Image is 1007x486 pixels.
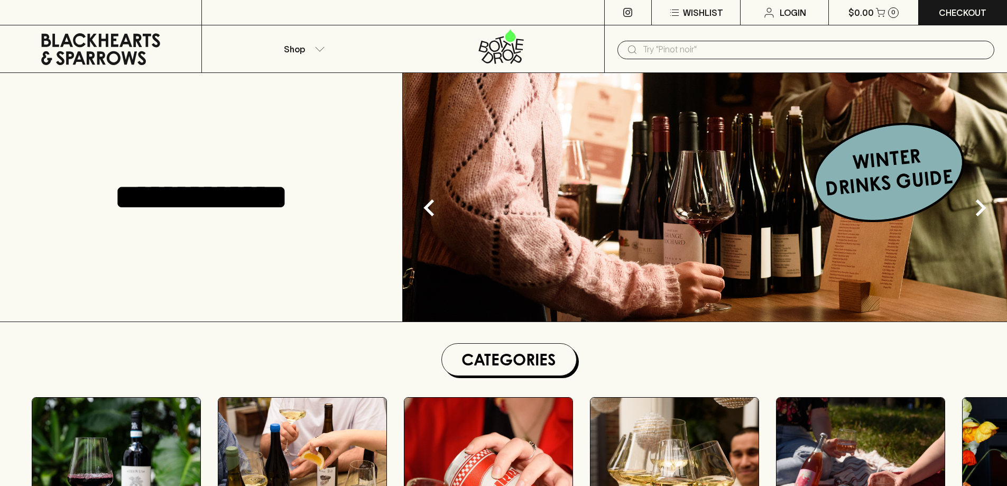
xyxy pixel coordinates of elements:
h1: Categories [446,348,572,371]
img: optimise [403,73,1007,322]
p: 0 [891,10,895,15]
input: Try "Pinot noir" [643,41,986,58]
p: Wishlist [683,6,723,19]
p: Shop [284,43,305,56]
p: ⠀ [202,6,211,19]
button: Next [959,187,1002,229]
p: Checkout [939,6,986,19]
p: Login [780,6,806,19]
button: Previous [408,187,450,229]
button: Shop [202,25,403,72]
p: $0.00 [848,6,874,19]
